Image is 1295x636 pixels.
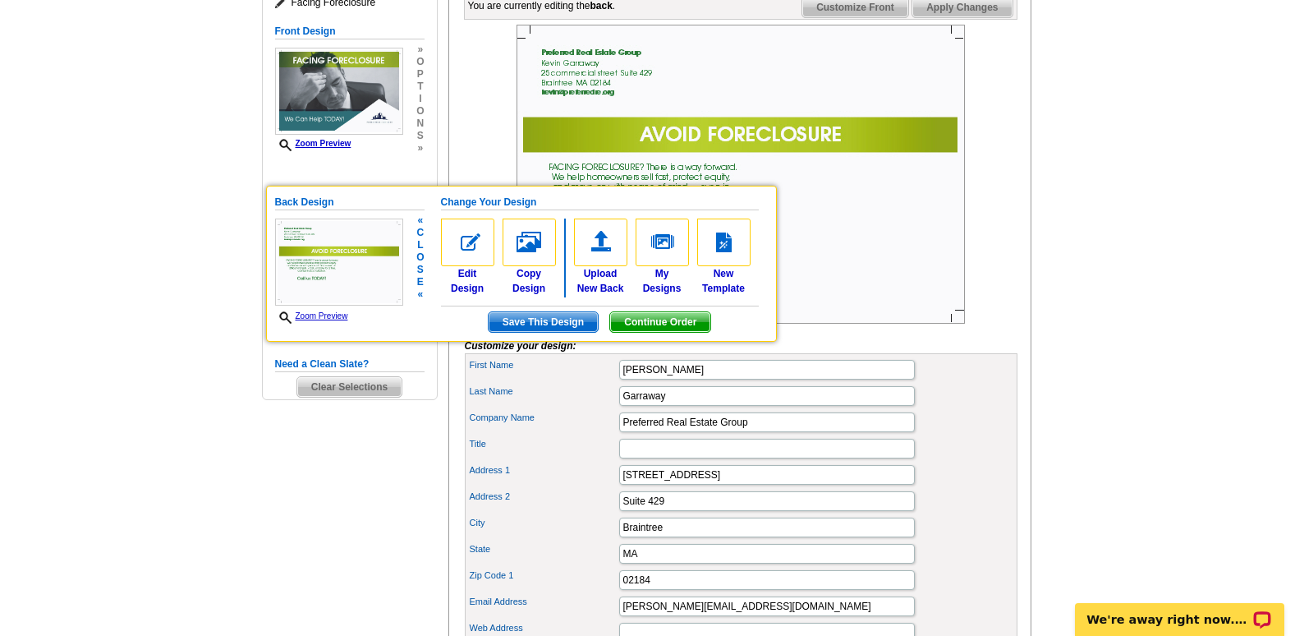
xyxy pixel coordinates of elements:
label: First Name [470,358,618,372]
span: s [416,130,424,142]
span: s [416,264,424,276]
span: n [416,118,424,130]
span: i [416,93,424,105]
h5: Front Design [275,24,425,39]
label: Email Address [470,595,618,609]
span: Save This Design [489,312,598,332]
a: MyDesigns [636,219,689,296]
span: o [416,251,424,264]
label: Last Name [470,385,618,399]
img: Z18894753_00001_2.jpg [517,25,965,324]
h5: Back Design [275,195,425,210]
i: Customize your design: [465,340,576,352]
button: Save This Design [488,311,599,333]
img: Z18894753_00001_1.jpg [275,48,403,135]
span: Continue Order [610,312,710,332]
img: copy-design.gif [503,219,556,266]
span: t [416,81,424,93]
span: c [416,227,424,239]
span: « [416,214,424,227]
label: Company Name [470,411,618,425]
img: my-designs.gif [636,219,689,266]
img: Z18894753_00001_2.jpg [275,219,403,306]
span: o [416,56,424,68]
h5: Change Your Design [441,195,759,210]
span: e [416,276,424,288]
button: Continue Order [609,311,711,333]
h5: Need a Clean Slate? [275,357,425,372]
span: » [416,142,424,154]
label: State [470,542,618,556]
a: Copy Design [503,219,556,296]
span: » [416,44,424,56]
a: NewTemplate [697,219,751,296]
a: UploadNew Back [574,219,627,296]
span: o [416,105,424,118]
span: l [416,239,424,251]
label: Address 1 [470,463,618,477]
a: Zoom Preview [275,139,351,148]
img: edit-design.gif [441,219,494,266]
label: City [470,516,618,530]
label: Address 2 [470,490,618,504]
span: p [416,68,424,81]
label: Title [470,437,618,451]
label: Zip Code 1 [470,569,618,583]
iframe: LiveChat chat widget [1064,584,1295,636]
span: « [416,288,424,301]
img: new-template.gif [697,219,751,266]
a: Zoom Preview [275,311,348,320]
img: upload-front.gif [574,219,627,266]
a: EditDesign [441,219,494,296]
label: Web Address [470,621,618,635]
span: Clear Selections [297,377,402,397]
